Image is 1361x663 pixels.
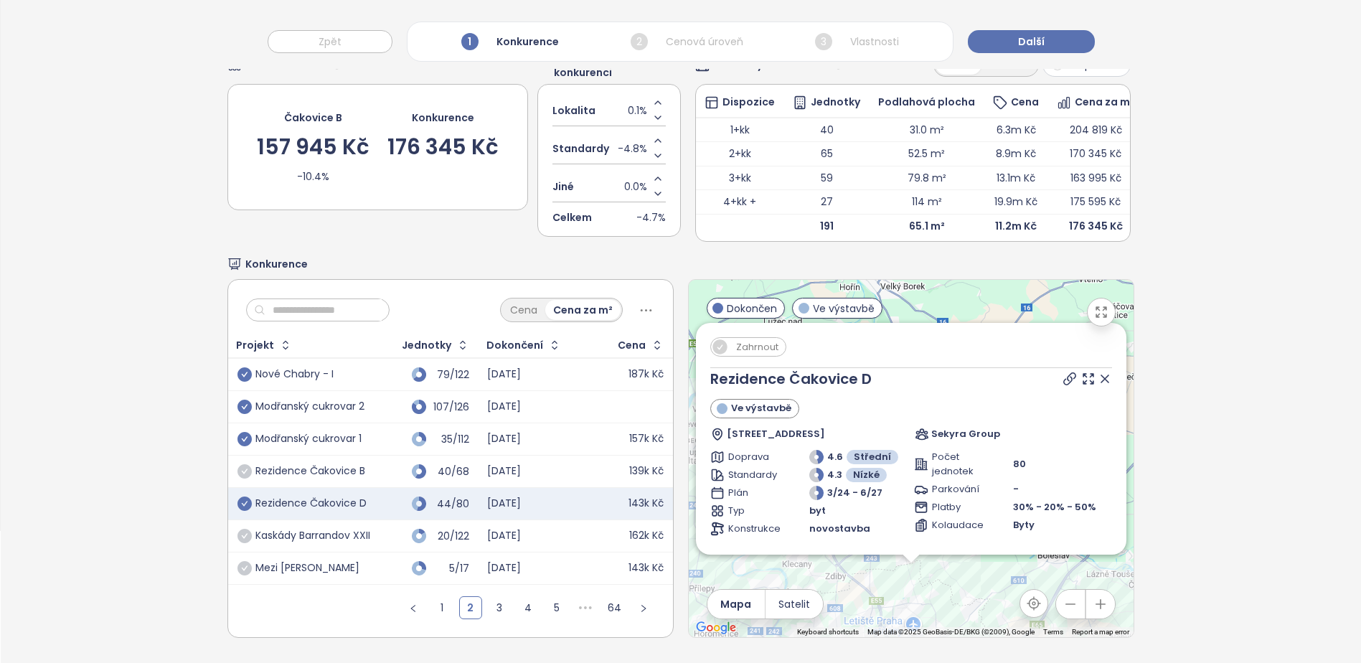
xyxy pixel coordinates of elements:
li: Následujících 5 stran [574,596,597,619]
span: Celkem [552,210,592,225]
div: 139k Kč [629,465,664,478]
span: Ve výstavbě [730,401,791,415]
span: 80 [1013,457,1026,471]
span: check-circle [237,367,252,382]
td: 13.1m Kč [984,166,1048,190]
td: 65.1 m² [870,214,984,238]
button: Další [968,30,1095,53]
span: 0.0% [624,179,647,194]
span: Typ [728,504,778,518]
span: Nízké [853,468,880,482]
div: 157k Kč [629,433,664,446]
div: Konkurence [458,29,562,54]
li: 64 [603,596,626,619]
div: Mezi [PERSON_NAME] [255,562,359,575]
span: -4.7% [636,210,666,225]
div: [DATE] [487,530,521,542]
span: Lokalita [552,103,595,118]
div: Konkurence [412,110,474,126]
div: Cena [502,300,545,320]
a: Report a map error [1072,628,1129,636]
span: byt [809,504,826,518]
td: 4+kk + [696,190,784,215]
span: -4.8% [618,141,647,156]
button: Decrease value [651,187,666,202]
span: 4.6 [827,450,843,464]
span: Standardy [728,468,778,482]
div: 44/80 [433,499,469,509]
span: 1 [461,33,479,50]
span: 30% - 20% - 50% [1013,500,1096,514]
div: [DATE] [487,562,521,575]
span: right [639,604,648,613]
div: 79/122 [433,370,469,380]
span: 2 [631,33,648,50]
td: 2+kk [696,142,784,166]
button: Mapa [707,590,765,619]
li: 3 [488,596,511,619]
div: Jednotky [793,95,860,110]
span: Standardy [552,141,609,156]
td: 163 995 Kč [1048,166,1144,190]
span: Platby [932,500,981,514]
td: 19.9m Kč [984,190,1048,215]
div: 176 345 Kč [387,136,499,158]
div: Cena [618,341,646,350]
div: Cena za m² [1057,95,1134,110]
div: 162k Kč [629,530,664,542]
a: Terms (opens in new tab) [1043,628,1063,636]
div: Jednotky [402,341,451,350]
span: Další [1018,34,1045,50]
a: 5 [546,597,568,619]
span: - [1013,482,1019,496]
span: Mapa [720,596,751,612]
li: Předchozí strana [402,596,425,619]
div: Dokončení [486,341,543,350]
a: 3 [489,597,510,619]
span: 0.1% [628,103,647,118]
button: Decrease value [651,149,666,164]
div: Rezidence Čakovice B [255,465,365,478]
span: Konkurence [245,256,308,272]
div: Vlastnosti [811,29,903,54]
span: check-circle [237,561,252,575]
div: 143k Kč [628,562,664,575]
div: Dispozice [705,95,775,110]
span: check-circle [237,464,252,479]
span: Jiné [552,179,574,194]
button: Keyboard shortcuts [797,627,859,637]
button: Increase value [651,95,666,110]
span: 3 [815,33,832,50]
a: 64 [603,597,626,619]
div: Modřanský cukrovar 1 [255,433,362,446]
span: novostavba [809,522,870,536]
span: Dokončen [727,301,777,316]
span: check-circle [237,432,252,446]
span: Doprava [728,450,778,464]
span: Sekyra Group [931,427,999,441]
button: Increase value [651,171,666,187]
span: Konstrukce [728,522,778,536]
div: [DATE] [487,497,521,510]
button: Decrease value [651,110,666,126]
td: 1+kk [696,118,784,142]
span: 4.3 [827,468,842,482]
td: 31.0 m² [870,118,984,142]
span: [STREET_ADDRESS] [726,427,824,441]
td: 27 [784,190,870,215]
td: 59 [784,166,870,190]
div: -10.4% [297,169,329,184]
td: 176 345 Kč [1048,214,1144,238]
div: Čakovice B [284,110,342,126]
td: 114 m² [870,190,984,215]
a: 2 [460,597,481,619]
div: Cenová úroveň [627,29,747,54]
div: 143k Kč [628,497,664,510]
span: Střední [854,450,891,464]
button: Satelit [766,590,823,619]
td: 3+kk [696,166,784,190]
button: right [632,596,655,619]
